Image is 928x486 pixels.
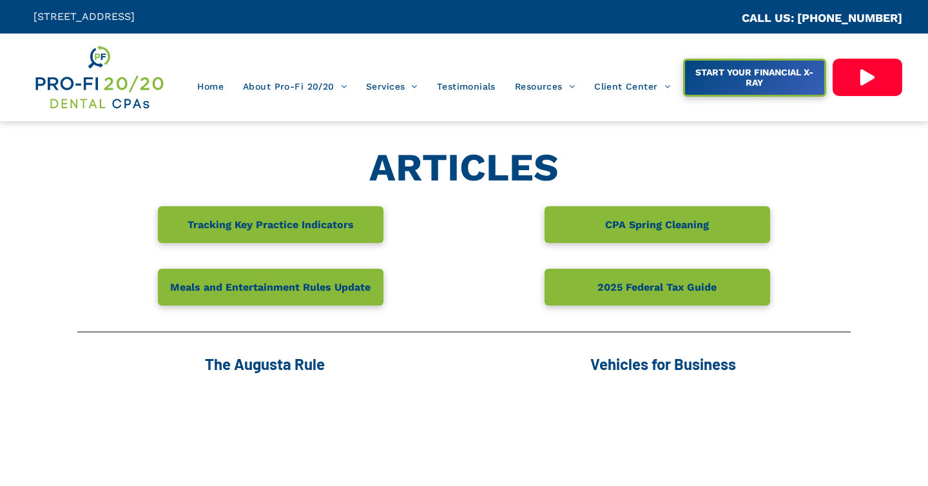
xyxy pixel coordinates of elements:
[427,74,505,99] a: Testimonials
[188,74,233,99] a: Home
[158,269,383,306] a: Meals and Entertainment Rules Update
[593,275,721,300] span: 2025 Federal Tax Guide
[687,12,742,24] span: CA::CALLC
[158,206,383,243] a: Tracking Key Practice Indicators
[34,10,135,23] span: [STREET_ADDRESS]
[233,74,356,99] a: About Pro-Fi 20/20
[166,275,375,300] span: Meals and Entertainment Rules Update
[683,59,826,97] a: START YOUR FINANCIAL X-RAY
[205,355,325,373] span: The Augusta Rule
[686,61,822,94] span: START YOUR FINANCIAL X-RAY
[356,74,427,99] a: Services
[505,74,585,99] a: Resources
[590,355,736,373] span: Vehicles for Business
[742,11,902,24] a: CALL US: [PHONE_NUMBER]
[183,212,358,237] span: Tracking Key Practice Indicators
[585,74,680,99] a: Client Center
[545,206,770,243] a: CPA Spring Cleaning
[545,269,770,306] a: 2025 Federal Tax Guide
[601,212,713,237] span: CPA Spring Cleaning
[369,144,559,190] strong: ARTICLES
[34,43,165,112] img: Get Dental CPA Consulting, Bookkeeping, & Bank Loans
